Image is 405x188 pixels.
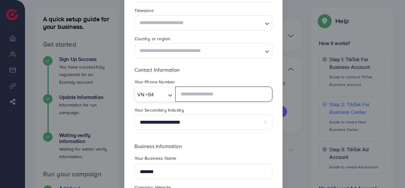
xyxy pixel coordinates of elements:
iframe: Chat [378,159,400,183]
span: VN [137,90,144,99]
label: Your Phone Number [134,79,175,85]
input: Search for option [137,45,262,57]
div: Search for option [134,43,272,58]
div: Search for option [134,87,176,102]
p: Contact Information [134,66,272,74]
label: Your Secondary Industry [134,107,184,113]
label: Timezone [134,7,154,14]
legend: Your Business Name [134,155,272,164]
label: Country or region [134,36,171,42]
p: Business Information [134,142,272,150]
div: Search for option [134,15,272,30]
input: Search for option [156,90,165,100]
span: +84 [146,90,154,99]
input: Search for option [137,17,262,29]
